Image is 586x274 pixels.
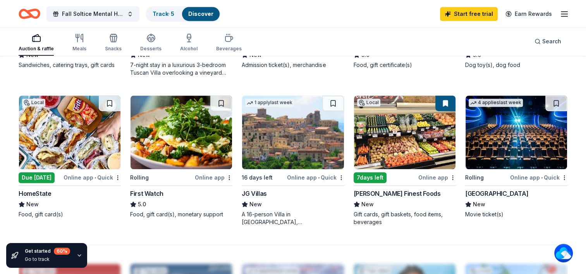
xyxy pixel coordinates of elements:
[140,46,162,52] div: Desserts
[54,248,70,255] div: 60 %
[242,95,344,226] a: Image for JG Villas1 applylast week16 days leftOnline app•QuickJG VillasNewA 16-person Villa in [...
[242,211,344,226] div: A 16-person Villa in [GEOGRAPHIC_DATA], [GEOGRAPHIC_DATA], [GEOGRAPHIC_DATA] for 7days/6nights (R...
[22,99,45,106] div: Local
[19,189,51,198] div: HomeState
[19,46,54,52] div: Auction & raffle
[510,173,567,182] div: Online app Quick
[19,172,55,183] div: Due [DATE]
[354,189,441,198] div: [PERSON_NAME] Finest Foods
[249,200,262,209] span: New
[19,61,121,69] div: Sandwiches, catering trays, gift cards
[19,95,121,218] a: Image for HomeStateLocalDue [DATE]Online app•QuickHomeStateNewFood, gift card(s)
[466,96,567,169] img: Image for Cinépolis
[105,46,122,52] div: Snacks
[354,211,456,226] div: Gift cards, gift baskets, food items, beverages
[138,200,146,209] span: 5.0
[19,96,120,169] img: Image for HomeState
[465,211,567,218] div: Movie ticket(s)
[180,30,198,56] button: Alcohol
[146,6,220,22] button: Track· 5Discover
[26,200,39,209] span: New
[46,6,139,22] button: Fall Soltice Mental Health Summit
[354,95,456,226] a: Image for Jensen’s Finest FoodsLocal7days leftOnline app[PERSON_NAME] Finest FoodsNewGift cards, ...
[354,96,455,169] img: Image for Jensen’s Finest Foods
[245,99,294,107] div: 1 apply last week
[130,189,163,198] div: First Watch
[216,46,242,52] div: Beverages
[242,61,344,69] div: Admission ticket(s), merchandise
[195,173,232,182] div: Online app
[361,200,374,209] span: New
[19,5,40,23] a: Home
[216,30,242,56] button: Beverages
[465,189,528,198] div: [GEOGRAPHIC_DATA]
[130,61,232,77] div: 7-night stay in a luxurious 3-bedroom Tuscan Villa overlooking a vineyard and the ancient walled ...
[25,248,70,255] div: Get started
[130,95,232,218] a: Image for First WatchRollingOnline appFirst Watch5.0Food, gift card(s), monetary support
[354,61,456,69] div: Food, gift certificate(s)
[72,46,86,52] div: Meals
[542,37,561,46] span: Search
[287,173,344,182] div: Online app Quick
[64,173,121,182] div: Online app Quick
[140,30,162,56] button: Desserts
[473,200,485,209] span: New
[62,9,124,19] span: Fall Soltice Mental Health Summit
[465,173,484,182] div: Rolling
[418,173,456,182] div: Online app
[242,173,273,182] div: 16 days left
[19,30,54,56] button: Auction & raffle
[541,175,543,181] span: •
[318,175,320,181] span: •
[153,10,174,17] a: Track· 5
[72,30,86,56] button: Meals
[188,10,213,17] a: Discover
[95,175,96,181] span: •
[242,96,344,169] img: Image for JG Villas
[357,99,380,106] div: Local
[131,96,232,169] img: Image for First Watch
[465,95,567,218] a: Image for Cinépolis4 applieslast weekRollingOnline app•Quick[GEOGRAPHIC_DATA]NewMovie ticket(s)
[354,172,387,183] div: 7 days left
[180,46,198,52] div: Alcohol
[501,7,557,21] a: Earn Rewards
[242,189,266,198] div: JG Villas
[465,61,567,69] div: Dog toy(s), dog food
[130,211,232,218] div: Food, gift card(s), monetary support
[440,7,498,21] a: Start free trial
[105,30,122,56] button: Snacks
[130,173,149,182] div: Rolling
[25,256,70,262] div: Go to track
[528,34,567,49] button: Search
[469,99,523,107] div: 4 applies last week
[19,211,121,218] div: Food, gift card(s)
